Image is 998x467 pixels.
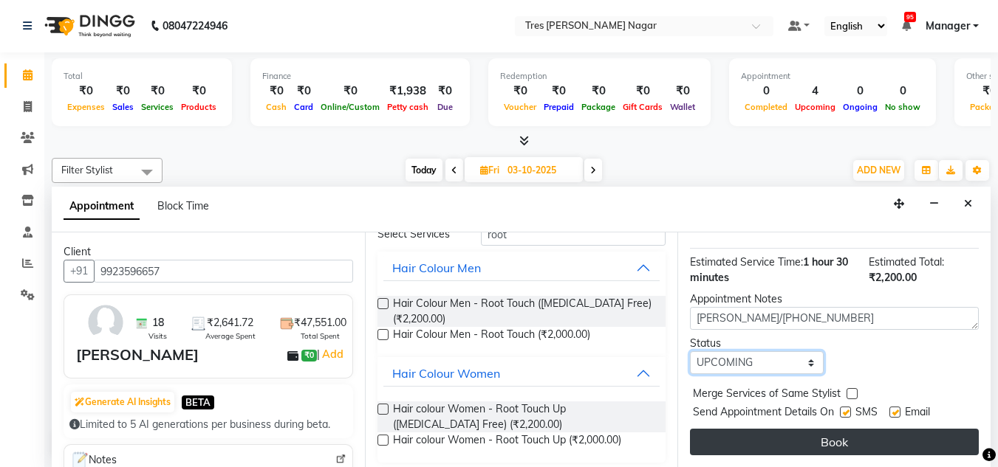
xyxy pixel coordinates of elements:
[317,345,346,363] span: |
[320,345,346,363] a: Add
[182,395,214,409] span: BETA
[383,83,432,100] div: ₹1,938
[84,301,127,344] img: avatar
[317,102,383,112] span: Online/Custom
[301,350,317,362] span: ₹0
[38,5,139,46] img: logo
[61,164,113,176] span: Filter Stylist
[205,331,256,342] span: Average Spent
[148,331,167,342] span: Visits
[177,102,220,112] span: Products
[290,102,317,112] span: Card
[109,83,137,100] div: ₹0
[578,83,619,100] div: ₹0
[869,255,944,269] span: Estimated Total:
[64,102,109,112] span: Expenses
[383,102,432,112] span: Petty cash
[76,344,199,366] div: [PERSON_NAME]
[137,102,177,112] span: Services
[406,159,442,181] span: Today
[432,83,458,100] div: ₹0
[109,102,137,112] span: Sales
[64,244,353,260] div: Client
[690,255,803,269] span: Estimated Service Time:
[693,404,834,423] span: Send Appointment Details On
[957,193,979,215] button: Close
[69,417,347,432] div: Limited to 5 AI generations per business during beta.
[869,271,917,284] span: ₹2,200.00
[383,360,660,387] button: Hair Colour Women
[839,83,881,100] div: 0
[619,83,666,100] div: ₹0
[905,404,930,423] span: Email
[666,102,699,112] span: Wallet
[857,165,900,176] span: ADD NEW
[393,432,621,451] span: Hair colour Women - Root Touch Up (₹2,000.00)
[177,83,220,100] div: ₹0
[383,255,660,281] button: Hair Colour Men
[393,327,590,345] span: Hair Colour Men - Root Touch (₹2,000.00)
[476,165,503,176] span: Fri
[500,102,540,112] span: Voucher
[163,5,228,46] b: 08047224946
[904,12,916,22] span: 95
[666,83,699,100] div: ₹0
[317,83,383,100] div: ₹0
[137,83,177,100] div: ₹0
[500,70,699,83] div: Redemption
[393,296,654,327] span: Hair Colour Men - Root Touch ([MEDICAL_DATA] Free) (₹2,200.00)
[481,223,666,246] input: Search by service name
[881,102,924,112] span: No show
[64,260,95,283] button: +91
[262,83,290,100] div: ₹0
[540,83,578,100] div: ₹0
[853,160,904,181] button: ADD NEW
[366,226,470,242] div: Select Services
[791,102,839,112] span: Upcoming
[741,102,791,112] span: Completed
[64,70,220,83] div: Total
[392,259,481,277] div: Hair Colour Men
[791,83,839,100] div: 4
[301,331,340,342] span: Total Spent
[690,291,979,307] div: Appointment Notes
[262,102,290,112] span: Cash
[741,83,791,100] div: 0
[71,392,174,412] button: Generate AI Insights
[64,193,140,220] span: Appointment
[741,70,924,83] div: Appointment
[690,336,823,351] div: Status
[839,102,881,112] span: Ongoing
[392,364,500,382] div: Hair Colour Women
[855,404,878,423] span: SMS
[294,315,346,331] span: ₹47,551.00
[503,159,577,181] input: 2025-10-03
[881,83,924,100] div: 0
[207,315,253,331] span: ₹2,641.72
[262,70,458,83] div: Finance
[94,260,353,283] input: Search by Name/Mobile/Email/Code
[393,401,654,432] span: Hair colour Women - Root Touch Up ([MEDICAL_DATA] Free) (₹2,200.00)
[693,386,841,404] span: Merge Services of Same Stylist
[152,315,164,331] span: 18
[540,102,578,112] span: Prepaid
[926,18,970,34] span: Manager
[690,429,979,455] button: Book
[578,102,619,112] span: Package
[64,83,109,100] div: ₹0
[434,102,457,112] span: Due
[157,199,209,212] span: Block Time
[500,83,540,100] div: ₹0
[619,102,666,112] span: Gift Cards
[902,19,911,32] a: 95
[290,83,317,100] div: ₹0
